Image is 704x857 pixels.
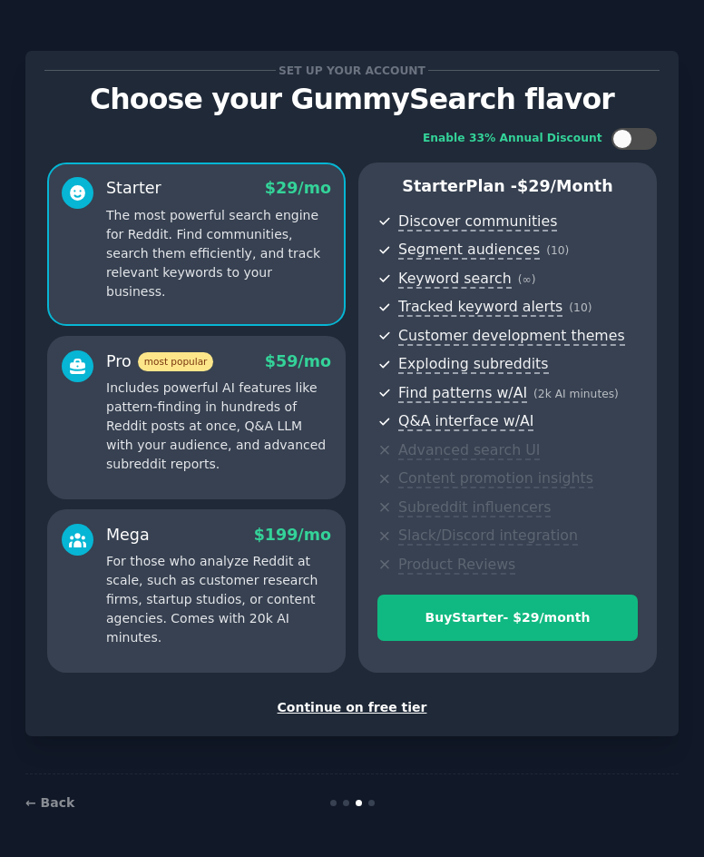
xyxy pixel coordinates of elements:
[398,556,515,575] span: Product Reviews
[398,498,551,517] span: Subreddit influencers
[398,469,593,488] span: Content promotion insights
[398,384,527,403] span: Find patterns w/AI
[518,273,536,286] span: ( ∞ )
[106,379,331,474] p: Includes powerful AI features like pattern-finding in hundreds of Reddit posts at once, Q&A LLM w...
[517,177,613,195] span: $ 29 /month
[106,177,161,200] div: Starter
[423,131,602,147] div: Enable 33% Annual Discount
[398,298,562,317] span: Tracked keyword alerts
[106,350,213,373] div: Pro
[44,698,660,717] div: Continue on free tier
[106,552,331,647] p: For those who analyze Reddit at scale, such as customer research firms, startup studios, or conte...
[106,206,331,301] p: The most powerful search engine for Reddit. Find communities, search them efficiently, and track ...
[398,212,557,231] span: Discover communities
[378,608,637,627] div: Buy Starter - $ 29 /month
[265,179,331,197] span: $ 29 /mo
[398,412,533,431] span: Q&A interface w/AI
[377,175,638,198] p: Starter Plan -
[25,795,74,810] a: ← Back
[106,524,150,547] div: Mega
[138,352,214,371] span: most popular
[398,327,625,346] span: Customer development themes
[276,61,429,80] span: Set up your account
[533,388,619,400] span: ( 2k AI minutes )
[398,270,512,289] span: Keyword search
[398,527,578,546] span: Slack/Discord integration
[254,526,331,544] span: $ 199 /mo
[44,84,660,115] p: Choose your GummySearch flavor
[398,241,540,260] span: Segment audiences
[265,352,331,370] span: $ 59 /mo
[398,441,540,460] span: Advanced search UI
[377,595,638,641] button: BuyStarter- $29/month
[546,244,569,257] span: ( 10 )
[569,301,592,314] span: ( 10 )
[398,355,548,374] span: Exploding subreddits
